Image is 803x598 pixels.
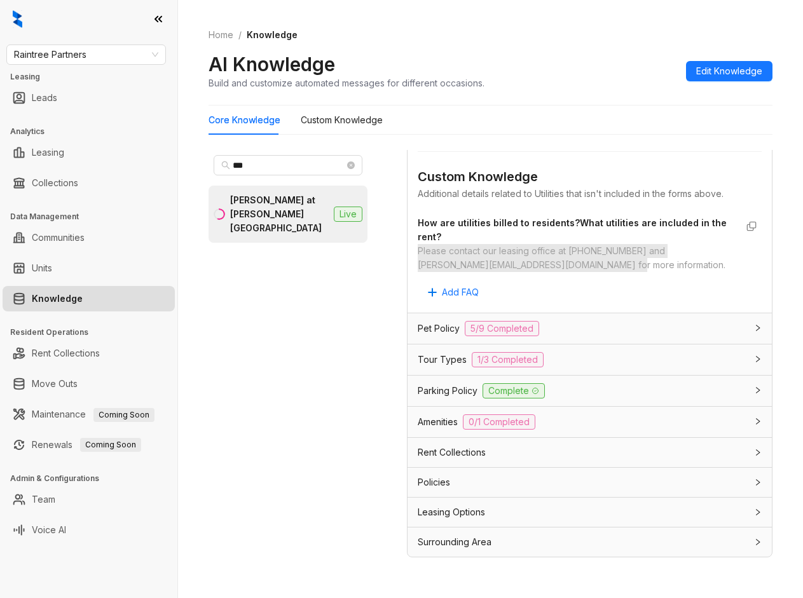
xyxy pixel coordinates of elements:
span: Knowledge [247,29,298,40]
div: Parking PolicyComplete [408,376,772,406]
li: Communities [3,225,175,250]
li: Team [3,487,175,512]
a: RenewalsComing Soon [32,432,141,458]
h2: AI Knowledge [209,52,335,76]
span: 0/1 Completed [463,414,535,430]
div: Core Knowledge [209,113,280,127]
span: collapsed [754,538,762,546]
h3: Resident Operations [10,327,177,338]
span: Tour Types [418,353,467,367]
a: Team [32,487,55,512]
a: Home [206,28,236,42]
span: Complete [483,383,545,398]
li: Leasing [3,140,175,165]
li: Knowledge [3,286,175,311]
div: Amenities0/1 Completed [408,407,772,437]
span: Pet Policy [418,322,460,336]
li: Maintenance [3,402,175,427]
span: collapsed [754,324,762,332]
a: Knowledge [32,286,83,311]
strong: How are utilities billed to residents?What utilities are included in the rent? [418,217,727,242]
li: Rent Collections [3,341,175,366]
span: collapsed [754,355,762,363]
div: Custom Knowledge [418,167,762,187]
li: Units [3,255,175,281]
span: collapsed [754,449,762,456]
li: Renewals [3,432,175,458]
div: Tour Types1/3 Completed [408,344,772,375]
span: Leasing Options [418,505,485,519]
div: Rent Collections [408,438,772,467]
span: Raintree Partners [14,45,158,64]
a: Units [32,255,52,281]
span: collapsed [754,418,762,425]
li: / [238,28,242,42]
span: search [221,161,230,170]
button: Add FAQ [418,282,489,302]
a: Rent Collections [32,341,100,366]
img: logo [13,10,22,28]
span: Policies [418,475,450,489]
li: Collections [3,170,175,196]
span: Edit Knowledge [696,64,762,78]
a: Move Outs [32,371,78,397]
span: collapsed [754,508,762,516]
a: Voice AI [32,517,66,543]
span: Coming Soon [93,408,154,422]
div: Pet Policy5/9 Completed [408,313,772,344]
span: Add FAQ [442,285,479,299]
span: collapsed [754,386,762,394]
span: Amenities [418,415,458,429]
div: [PERSON_NAME] at [PERSON_NAME][GEOGRAPHIC_DATA] [230,193,329,235]
li: Voice AI [3,517,175,543]
li: Move Outs [3,371,175,397]
span: 5/9 Completed [465,321,539,336]
span: Surrounding Area [418,535,491,549]
div: Policies [408,468,772,497]
span: Rent Collections [418,445,486,459]
span: close-circle [347,161,355,169]
button: Edit Knowledge [686,61,772,81]
h3: Data Management [10,211,177,222]
a: Leasing [32,140,64,165]
div: Additional details related to Utilities that isn't included in the forms above. [418,187,762,201]
a: Leads [32,85,57,111]
span: Coming Soon [80,438,141,452]
span: Parking Policy [418,384,477,398]
span: Live [334,207,362,222]
h3: Admin & Configurations [10,473,177,484]
a: Communities [32,225,85,250]
h3: Analytics [10,126,177,137]
a: Collections [32,170,78,196]
div: Leasing Options [408,498,772,527]
li: Leads [3,85,175,111]
span: collapsed [754,479,762,486]
div: Please contact our leasing office at [PHONE_NUMBER] and [PERSON_NAME][EMAIL_ADDRESS][DOMAIN_NAME]... [418,244,736,272]
div: Build and customize automated messages for different occasions. [209,76,484,90]
div: Custom Knowledge [301,113,383,127]
div: Surrounding Area [408,527,772,557]
h3: Leasing [10,71,177,83]
span: 1/3 Completed [472,352,544,367]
